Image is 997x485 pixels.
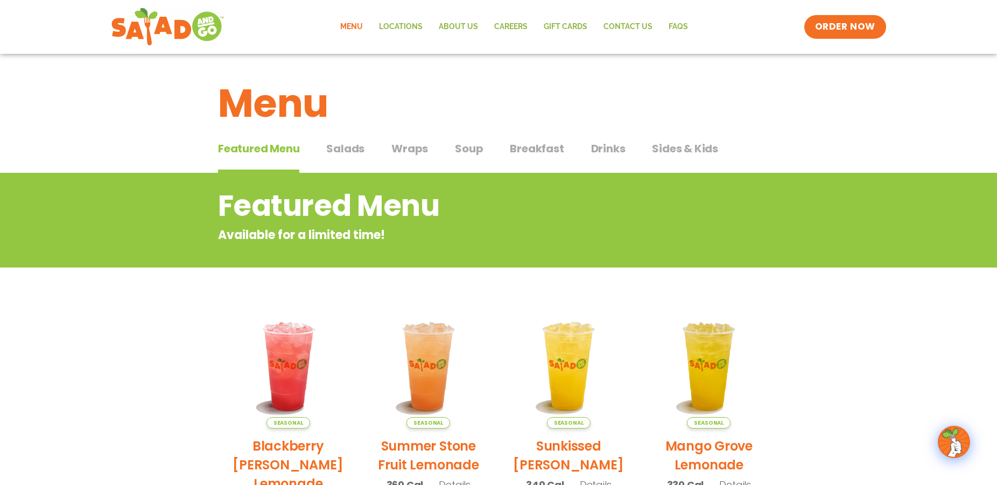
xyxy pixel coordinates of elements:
[111,5,224,48] img: new-SAG-logo-768×292
[647,304,771,428] img: Product photo for Mango Grove Lemonade
[218,137,779,173] div: Tabbed content
[815,20,875,33] span: ORDER NOW
[406,417,450,428] span: Seasonal
[804,15,886,39] a: ORDER NOW
[455,140,483,157] span: Soup
[507,304,631,428] img: Product photo for Sunkissed Yuzu Lemonade
[647,437,771,474] h2: Mango Grove Lemonade
[332,15,371,39] a: Menu
[367,304,491,428] img: Product photo for Summer Stone Fruit Lemonade
[547,417,591,428] span: Seasonal
[510,140,564,157] span: Breakfast
[218,226,692,244] p: Available for a limited time!
[652,140,718,157] span: Sides & Kids
[371,15,431,39] a: Locations
[486,15,536,39] a: Careers
[431,15,486,39] a: About Us
[218,140,299,157] span: Featured Menu
[326,140,364,157] span: Salads
[595,15,661,39] a: Contact Us
[687,417,731,428] span: Seasonal
[661,15,696,39] a: FAQs
[367,437,491,474] h2: Summer Stone Fruit Lemonade
[332,15,696,39] nav: Menu
[226,304,350,428] img: Product photo for Blackberry Bramble Lemonade
[536,15,595,39] a: GIFT CARDS
[391,140,428,157] span: Wraps
[218,184,692,228] h2: Featured Menu
[939,427,969,457] img: wpChatIcon
[591,140,626,157] span: Drinks
[218,74,779,132] h1: Menu
[266,417,310,428] span: Seasonal
[507,437,631,474] h2: Sunkissed [PERSON_NAME]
